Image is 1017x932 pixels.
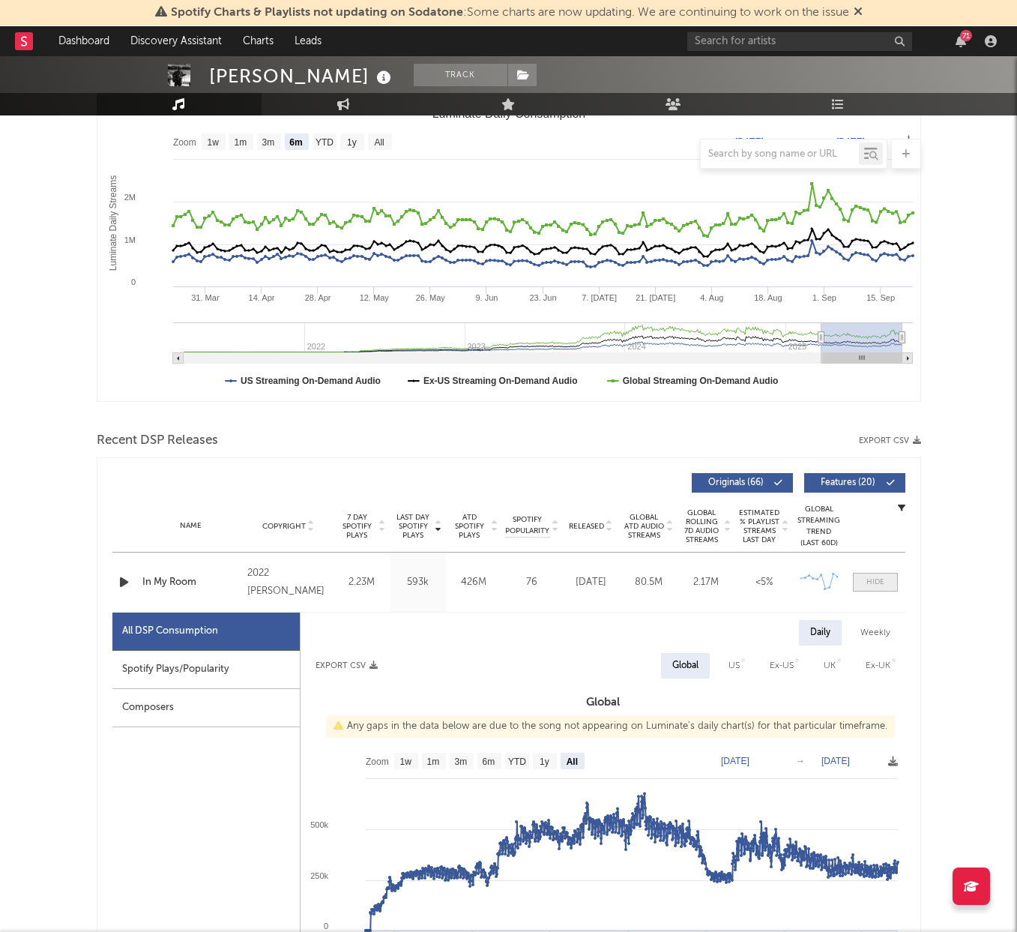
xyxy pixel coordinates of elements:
[454,757,467,767] text: 3m
[310,871,328,880] text: 250k
[804,473,905,493] button: Features(20)
[824,657,836,675] div: UK
[337,575,386,590] div: 2.23M
[173,137,196,148] text: Zoom
[482,757,495,767] text: 6m
[323,922,328,931] text: 0
[836,136,865,147] text: [DATE]
[122,622,218,640] div: All DSP Consumption
[142,520,241,532] div: Name
[232,26,284,56] a: Charts
[347,137,357,148] text: 1y
[366,757,389,767] text: Zoom
[289,137,302,148] text: 6m
[124,193,135,202] text: 2M
[304,293,331,302] text: 28. Apr
[566,575,616,590] div: [DATE]
[866,657,890,675] div: Ex-UK
[191,293,220,302] text: 31. Mar
[849,620,902,646] div: Weekly
[811,136,820,147] text: →
[112,651,300,689] div: Spotify Plays/Popularity
[681,575,731,590] div: 2.17M
[171,7,463,19] span: Spotify Charts & Playlists not updating on Sodatone
[234,137,247,148] text: 1m
[728,657,740,675] div: US
[799,620,842,646] div: Daily
[701,148,859,160] input: Search by song name or URL
[284,26,332,56] a: Leads
[301,694,905,712] h3: Global
[310,820,328,829] text: 500k
[393,513,433,540] span: Last Day Spotify Plays
[821,756,850,766] text: [DATE]
[721,756,749,766] text: [DATE]
[130,277,135,286] text: 0
[796,756,805,766] text: →
[209,64,395,88] div: [PERSON_NAME]
[97,432,218,450] span: Recent DSP Releases
[241,376,381,386] text: US Streaming On-Demand Audio
[107,175,118,271] text: Luminate Daily Streams
[247,565,329,601] div: 2022 [PERSON_NAME]
[248,293,274,302] text: 14. Apr
[687,32,912,51] input: Search for artists
[569,522,604,531] span: Released
[529,293,556,302] text: 23. Jun
[854,7,863,19] span: Dismiss
[399,757,411,767] text: 1w
[960,30,972,41] div: 71
[692,473,793,493] button: Originals(66)
[262,522,306,531] span: Copyright
[701,478,770,487] span: Originals ( 66 )
[582,293,617,302] text: 7. [DATE]
[207,137,219,148] text: 1w
[739,575,789,590] div: <5%
[423,376,577,386] text: Ex-US Streaming On-Demand Audio
[866,293,895,302] text: 15. Sep
[142,575,241,590] a: In My Room
[374,137,384,148] text: All
[505,514,549,537] span: Spotify Popularity
[450,575,498,590] div: 426M
[540,757,549,767] text: 1y
[450,513,489,540] span: ATD Spotify Plays
[812,293,836,302] text: 1. Sep
[624,575,674,590] div: 80.5M
[739,508,780,544] span: Estimated % Playlist Streams Last Day
[814,478,883,487] span: Features ( 20 )
[48,26,120,56] a: Dashboard
[415,293,445,302] text: 26. May
[507,757,525,767] text: YTD
[97,101,920,401] svg: Luminate Daily Consumption
[956,35,966,47] button: 71
[326,715,895,738] div: Any gaps in the data below are due to the song not appearing on Luminate's daily chart(s) for tha...
[171,7,849,19] span: : Some charts are now updating. We are continuing to work on the issue
[622,376,778,386] text: Global Streaming On-Demand Audio
[770,657,794,675] div: Ex-US
[414,64,507,86] button: Track
[262,137,274,148] text: 3m
[120,26,232,56] a: Discovery Assistant
[681,508,722,544] span: Global Rolling 7D Audio Streams
[700,293,723,302] text: 4. Aug
[859,436,921,445] button: Export CSV
[797,504,842,549] div: Global Streaming Trend (Last 60D)
[506,575,558,590] div: 76
[735,136,764,147] text: [DATE]
[672,657,698,675] div: Global
[754,293,782,302] text: 18. Aug
[124,235,135,244] text: 1M
[337,513,377,540] span: 7 Day Spotify Plays
[566,757,577,767] text: All
[624,513,665,540] span: Global ATD Audio Streams
[316,661,378,670] button: Export CSV
[393,575,442,590] div: 593k
[112,689,300,727] div: Composers
[426,757,439,767] text: 1m
[315,137,333,148] text: YTD
[475,293,498,302] text: 9. Jun
[636,293,675,302] text: 21. [DATE]
[112,613,300,651] div: All DSP Consumption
